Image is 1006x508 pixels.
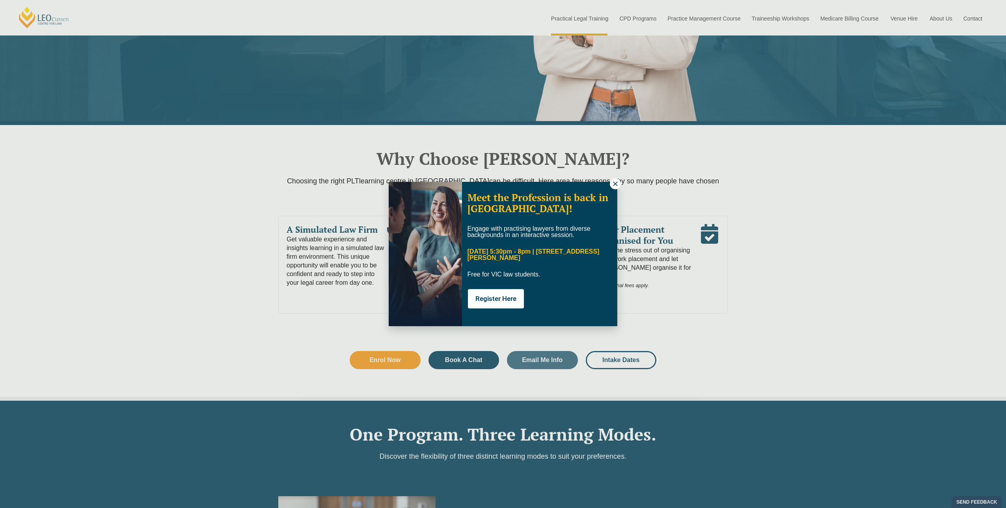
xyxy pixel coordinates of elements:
[468,289,524,308] button: Register Here
[468,271,540,278] span: Free for VIC law students.
[468,248,600,261] span: [DATE] 5:30pm - 8pm | [STREET_ADDRESS][PERSON_NAME]
[468,225,591,238] span: Engage with practising lawyers from diverse backgrounds in an interactive session.
[389,182,462,326] img: Soph-popup.JPG
[610,178,621,189] button: Close
[468,191,608,215] span: Meet the Profession is back in [GEOGRAPHIC_DATA]!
